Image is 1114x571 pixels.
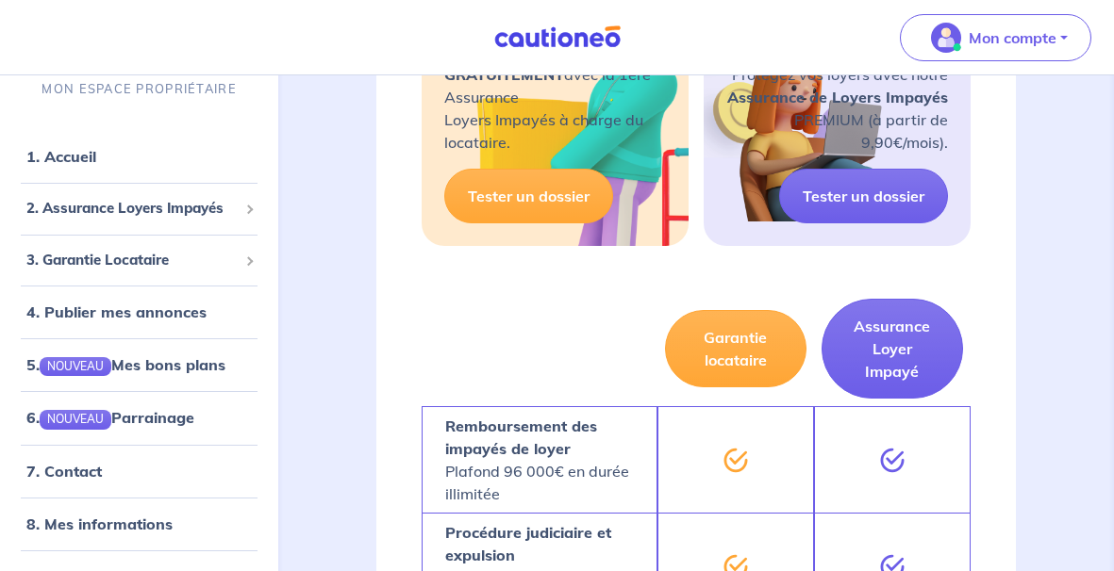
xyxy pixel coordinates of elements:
a: 1. Accueil [26,147,96,166]
p: MON ESPACE PROPRIÉTAIRE [42,80,236,98]
p: avec la 1ère Assurance Loyers Impayés à charge du locataire. [444,41,666,154]
a: 8. Mes informations [26,514,173,532]
a: Tester un dossier [444,169,613,223]
strong: Procédure judiciaire et expulsion [445,523,611,564]
strong: Protégez-vous des impayés GRATUITEMENT [444,42,648,84]
a: 6.NOUVEAUParrainage [26,408,194,427]
button: illu_account_valid_menu.svgMon compte [900,14,1091,61]
p: Plafond 96 000€ en durée illimitée [445,415,633,505]
div: 5.NOUVEAUMes bons plans [8,346,271,383]
a: 4. Publier mes annonces [26,302,207,321]
a: 5.NOUVEAUMes bons plans [26,355,225,374]
strong: Remboursement des impayés de loyer [445,416,597,458]
a: Tester un dossier [779,169,948,223]
div: 8. Mes informations [8,504,271,542]
span: 2. Assurance Loyers Impayés [26,198,238,220]
img: Cautioneo [487,25,628,49]
div: 1. Accueil [8,138,271,175]
p: Mon compte [969,26,1056,49]
div: 6.NOUVEAUParrainage [8,399,271,436]
div: 2. Assurance Loyers Impayés [8,190,271,227]
div: 7. Contact [8,451,271,489]
div: 4. Publier mes annonces [8,293,271,331]
button: Garantie locataire [665,310,806,387]
img: illu_account_valid_menu.svg [931,23,961,53]
span: 3. Garantie Locataire [26,249,238,270]
p: Protégez vos loyers avec notre PREMIUM (à partir de 9,90€/mois). [726,63,948,154]
a: 7. Contact [26,461,102,480]
div: 3. Garantie Locataire [8,241,271,278]
button: Assurance Loyer Impayé [822,299,963,399]
strong: Assurance de Loyers Impayés [727,88,948,106]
